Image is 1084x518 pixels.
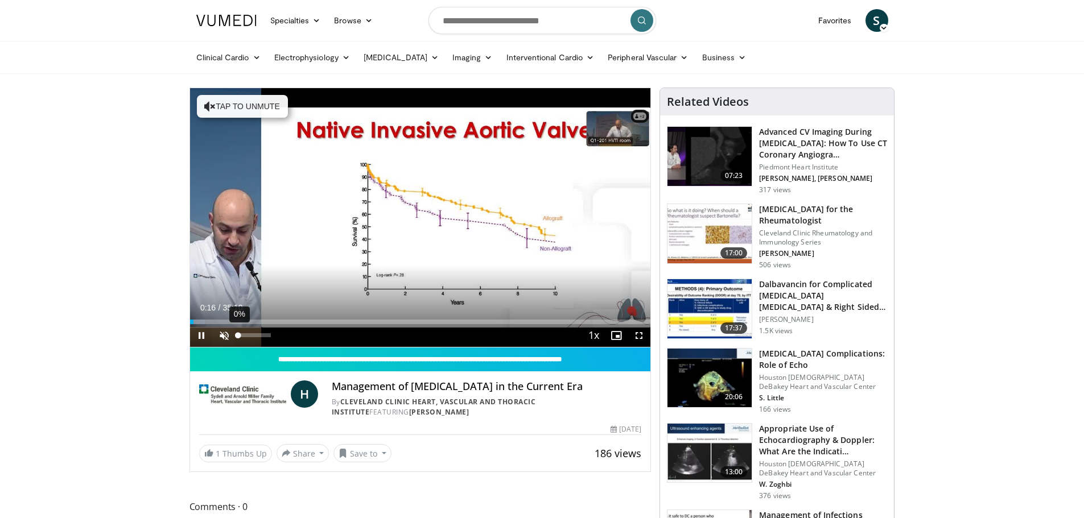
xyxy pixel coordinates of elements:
[667,279,752,338] img: 33bd2010-25f7-4546-be08-76b8e6be7f48.150x105_q85_crop-smart_upscale.jpg
[189,499,652,514] span: Comments 0
[199,445,272,462] a: 1 Thumbs Up
[628,324,650,347] button: Fullscreen
[605,324,628,347] button: Enable picture-in-picture mode
[667,127,752,186] img: 071bf604-55fe-4612-bb61-4c7dbe9dc179.150x105_q85_crop-smart_upscale.jpg
[759,423,887,457] h3: Appropriate Use of Echocardiography & Doppler: What Are the Indicati…
[759,326,793,335] p: 1.5K views
[759,279,887,313] h3: Dalbavancin for Complicated [MEDICAL_DATA] [MEDICAL_DATA] & Right Sided Endocardi…
[332,397,536,417] a: Cleveland Clinic Heart, Vascular and Thoracic Institute
[759,491,791,500] p: 376 views
[277,444,329,462] button: Share
[409,407,469,417] a: [PERSON_NAME]
[216,448,220,459] span: 1
[759,185,791,194] p: 317 views
[759,373,887,391] p: Houston [DEMOGRAPHIC_DATA] DeBakey Heart and Vascular Center
[595,446,641,460] span: 186 views
[865,9,888,32] a: S
[333,444,391,462] button: Save to
[759,249,887,258] p: [PERSON_NAME]
[500,46,601,69] a: Interventional Cardio
[601,46,695,69] a: Peripheral Vascular
[720,247,748,259] span: 17:00
[759,480,887,489] p: W. Zoghbi
[667,423,887,500] a: 13:00 Appropriate Use of Echocardiography & Doppler: What Are the Indicati… Houston [DEMOGRAPHIC_...
[428,7,656,34] input: Search topics, interventions
[811,9,859,32] a: Favorites
[213,324,236,347] button: Unmute
[332,380,641,393] h4: Management of [MEDICAL_DATA] in the Current Era
[190,320,651,324] div: Progress Bar
[189,46,267,69] a: Clinical Cardio
[327,9,380,32] a: Browse
[190,324,213,347] button: Pause
[267,46,357,69] a: Electrophysiology
[759,174,887,183] p: [PERSON_NAME], [PERSON_NAME]
[197,95,288,118] button: Tap to unmute
[332,397,641,417] div: By FEATURING
[200,303,216,312] span: 0:16
[667,95,749,109] h4: Related Videos
[667,204,887,270] a: 17:00 [MEDICAL_DATA] for the Rheumatologist Cleveland Clinic Rheumatology and Immunology Series [...
[759,260,791,270] p: 506 views
[190,88,651,347] video-js: Video Player
[720,322,748,334] span: 17:37
[759,393,887,403] p: S. Little
[291,380,318,408] a: H
[219,303,221,312] span: /
[582,324,605,347] button: Playback Rate
[611,424,641,434] div: [DATE]
[263,9,328,32] a: Specialties
[667,279,887,339] a: 17:37 Dalbavancin for Complicated [MEDICAL_DATA] [MEDICAL_DATA] & Right Sided Endocardi… [PERSON_...
[199,380,286,408] img: Cleveland Clinic Heart, Vascular and Thoracic Institute
[667,424,752,483] img: 8c34a010-3adc-4454-aef0-fe1b11b3d20e.150x105_q85_crop-smart_upscale.jpg
[759,163,887,172] p: Piedmont Heart Institute
[759,204,887,226] h3: [MEDICAL_DATA] for the Rheumatologist
[759,315,887,324] p: [PERSON_NAME]
[238,333,271,337] div: Volume Level
[667,349,752,408] img: 0d32fb67-6941-41e7-8450-32c745e47ed4.150x105_q85_crop-smart_upscale.jpg
[720,466,748,478] span: 13:00
[667,204,752,263] img: 75cf4903-aede-45bd-bf48-4cb38d9f4870.150x105_q85_crop-smart_upscale.jpg
[222,303,242,312] span: 35:10
[759,459,887,478] p: Houston [DEMOGRAPHIC_DATA] DeBakey Heart and Vascular Center
[759,229,887,247] p: Cleveland Clinic Rheumatology and Immunology Series
[446,46,500,69] a: Imaging
[720,391,748,403] span: 20:06
[196,15,257,26] img: VuMedi Logo
[759,405,791,414] p: 166 views
[695,46,753,69] a: Business
[357,46,446,69] a: [MEDICAL_DATA]
[720,170,748,181] span: 07:23
[667,126,887,194] a: 07:23 Advanced CV Imaging During [MEDICAL_DATA]: How To Use CT Coronary Angiogra… Piedmont Heart ...
[759,348,887,371] h3: [MEDICAL_DATA] Complications: Role of Echo
[667,348,887,414] a: 20:06 [MEDICAL_DATA] Complications: Role of Echo Houston [DEMOGRAPHIC_DATA] DeBakey Heart and Vas...
[759,126,887,160] h3: Advanced CV Imaging During [MEDICAL_DATA]: How To Use CT Coronary Angiogra…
